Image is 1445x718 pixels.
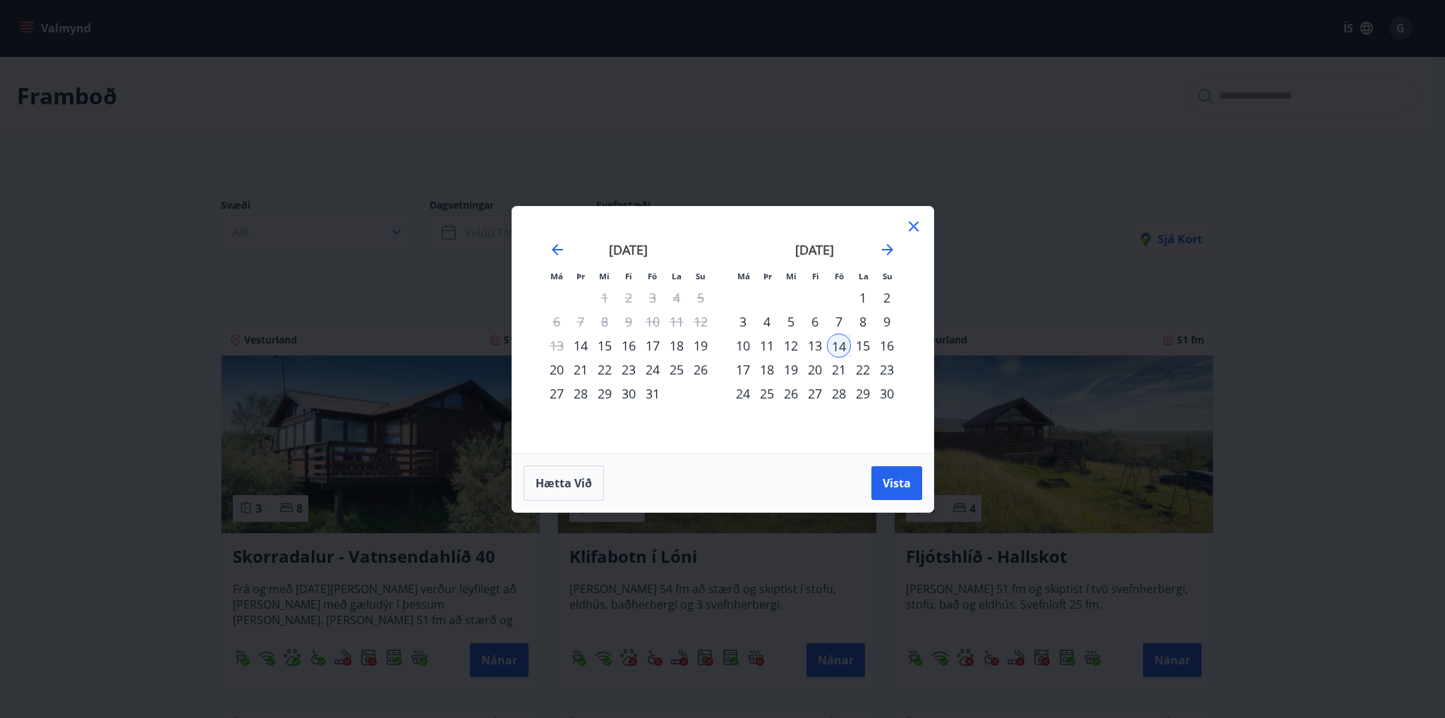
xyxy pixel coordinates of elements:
td: Choose fimmtudagur, 13. nóvember 2025 as your check-out date. It’s available. [803,334,827,358]
small: Fö [648,271,657,281]
td: Choose miðvikudagur, 29. október 2025 as your check-out date. It’s available. [593,382,617,406]
td: Choose mánudagur, 27. október 2025 as your check-out date. It’s available. [545,382,569,406]
td: Choose mánudagur, 17. nóvember 2025 as your check-out date. It’s available. [731,358,755,382]
div: 27 [545,382,569,406]
small: Má [550,271,563,281]
td: Choose laugardagur, 18. október 2025 as your check-out date. It’s available. [665,334,689,358]
div: 28 [569,382,593,406]
div: 29 [851,382,875,406]
strong: [DATE] [609,241,648,258]
div: 11 [755,334,779,358]
td: Choose föstudagur, 31. október 2025 as your check-out date. It’s available. [641,382,665,406]
td: Choose mánudagur, 10. nóvember 2025 as your check-out date. It’s available. [731,334,755,358]
strong: [DATE] [795,241,834,258]
td: Not available. laugardagur, 11. október 2025 [665,310,689,334]
div: 9 [875,310,899,334]
td: Choose föstudagur, 7. nóvember 2025 as your check-out date. It’s available. [827,310,851,334]
td: Choose laugardagur, 25. október 2025 as your check-out date. It’s available. [665,358,689,382]
td: Not available. sunnudagur, 5. október 2025 [689,286,713,310]
td: Choose miðvikudagur, 22. október 2025 as your check-out date. It’s available. [593,358,617,382]
td: Not available. fimmtudagur, 9. október 2025 [617,310,641,334]
div: 14 [827,334,851,358]
span: Vista [883,475,911,491]
td: Choose fimmtudagur, 23. október 2025 as your check-out date. It’s available. [617,358,641,382]
td: Choose laugardagur, 8. nóvember 2025 as your check-out date. It’s available. [851,310,875,334]
button: Hætta við [524,466,604,501]
td: Not available. sunnudagur, 12. október 2025 [689,310,713,334]
td: Choose miðvikudagur, 15. október 2025 as your check-out date. It’s available. [593,334,617,358]
div: 8 [851,310,875,334]
small: Má [737,271,750,281]
div: 23 [875,358,899,382]
td: Choose fimmtudagur, 20. nóvember 2025 as your check-out date. It’s available. [803,358,827,382]
small: Fö [835,271,844,281]
div: 25 [665,358,689,382]
div: 20 [545,358,569,382]
div: 20 [803,358,827,382]
td: Choose þriðjudagur, 28. október 2025 as your check-out date. It’s available. [569,382,593,406]
div: Calendar [529,224,917,437]
button: Vista [871,466,922,500]
small: La [859,271,869,281]
small: La [672,271,682,281]
td: Choose þriðjudagur, 14. október 2025 as your check-out date. It’s available. [569,334,593,358]
td: Choose föstudagur, 24. október 2025 as your check-out date. It’s available. [641,358,665,382]
td: Choose laugardagur, 29. nóvember 2025 as your check-out date. It’s available. [851,382,875,406]
div: 14 [569,334,593,358]
div: 23 [617,358,641,382]
td: Choose þriðjudagur, 21. október 2025 as your check-out date. It’s available. [569,358,593,382]
td: Choose fimmtudagur, 6. nóvember 2025 as your check-out date. It’s available. [803,310,827,334]
td: Not available. mánudagur, 13. október 2025 [545,334,569,358]
div: 18 [665,334,689,358]
td: Not available. miðvikudagur, 1. október 2025 [593,286,617,310]
td: Choose þriðjudagur, 18. nóvember 2025 as your check-out date. It’s available. [755,358,779,382]
div: 17 [641,334,665,358]
td: Choose fimmtudagur, 27. nóvember 2025 as your check-out date. It’s available. [803,382,827,406]
td: Choose miðvikudagur, 19. nóvember 2025 as your check-out date. It’s available. [779,358,803,382]
div: 5 [779,310,803,334]
td: Choose miðvikudagur, 5. nóvember 2025 as your check-out date. It’s available. [779,310,803,334]
td: Choose laugardagur, 1. nóvember 2025 as your check-out date. It’s available. [851,286,875,310]
div: 2 [875,286,899,310]
div: 21 [569,358,593,382]
small: Su [696,271,706,281]
div: 6 [803,310,827,334]
td: Choose laugardagur, 15. nóvember 2025 as your check-out date. It’s available. [851,334,875,358]
div: 22 [851,358,875,382]
div: 26 [779,382,803,406]
td: Choose sunnudagur, 16. nóvember 2025 as your check-out date. It’s available. [875,334,899,358]
td: Choose föstudagur, 17. október 2025 as your check-out date. It’s available. [641,334,665,358]
td: Choose sunnudagur, 19. október 2025 as your check-out date. It’s available. [689,334,713,358]
div: 15 [851,334,875,358]
div: 13 [803,334,827,358]
div: 25 [755,382,779,406]
div: 1 [851,286,875,310]
small: Fi [812,271,819,281]
td: Choose sunnudagur, 30. nóvember 2025 as your check-out date. It’s available. [875,382,899,406]
div: 3 [731,310,755,334]
td: Choose mánudagur, 3. nóvember 2025 as your check-out date. It’s available. [731,310,755,334]
div: 7 [827,310,851,334]
div: 21 [827,358,851,382]
td: Choose mánudagur, 24. nóvember 2025 as your check-out date. It’s available. [731,382,755,406]
td: Selected as start date. föstudagur, 14. nóvember 2025 [827,334,851,358]
div: 24 [731,382,755,406]
div: 4 [755,310,779,334]
div: 17 [731,358,755,382]
td: Not available. miðvikudagur, 8. október 2025 [593,310,617,334]
small: Mi [786,271,797,281]
td: Not available. föstudagur, 3. október 2025 [641,286,665,310]
td: Not available. föstudagur, 10. október 2025 [641,310,665,334]
td: Choose sunnudagur, 2. nóvember 2025 as your check-out date. It’s available. [875,286,899,310]
span: Hætta við [536,475,592,491]
small: Mi [599,271,610,281]
td: Choose þriðjudagur, 4. nóvember 2025 as your check-out date. It’s available. [755,310,779,334]
td: Choose miðvikudagur, 26. nóvember 2025 as your check-out date. It’s available. [779,382,803,406]
td: Not available. mánudagur, 6. október 2025 [545,310,569,334]
div: 19 [779,358,803,382]
div: 27 [803,382,827,406]
div: Move backward to switch to the previous month. [549,241,566,258]
div: 18 [755,358,779,382]
td: Not available. laugardagur, 4. október 2025 [665,286,689,310]
div: 30 [875,382,899,406]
